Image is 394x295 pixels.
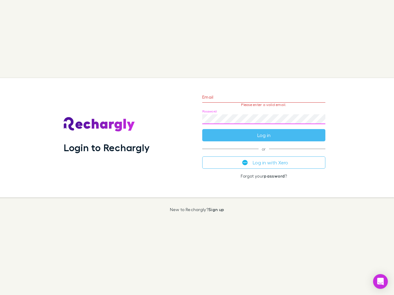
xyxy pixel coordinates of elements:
[264,173,285,179] a: password
[170,207,224,212] p: New to Rechargly?
[64,142,150,153] h1: Login to Rechargly
[64,117,135,132] img: Rechargly's Logo
[208,207,224,212] a: Sign up
[202,156,325,169] button: Log in with Xero
[202,109,217,114] label: Password
[202,103,325,107] p: Please enter a valid email.
[202,174,325,179] p: Forgot your ?
[202,129,325,141] button: Log in
[373,274,388,289] div: Open Intercom Messenger
[242,160,248,165] img: Xero's logo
